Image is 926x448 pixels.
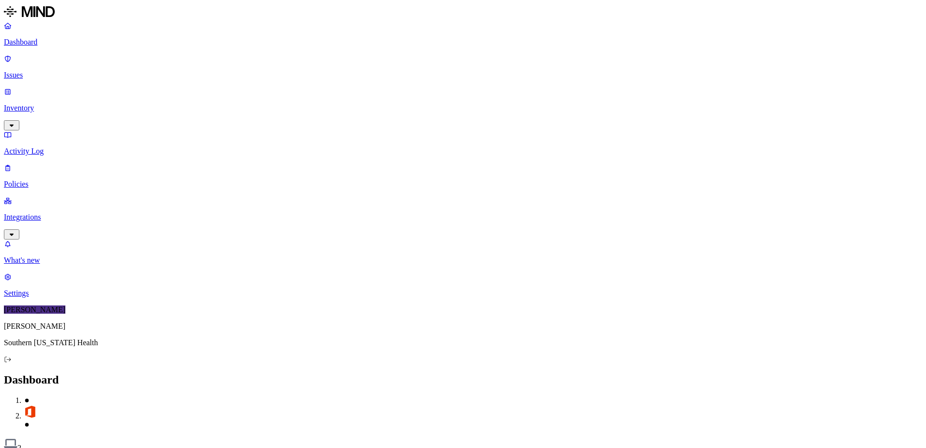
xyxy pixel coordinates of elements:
a: What's new [4,240,922,265]
p: Inventory [4,104,922,112]
a: Settings [4,272,922,298]
a: Activity Log [4,130,922,156]
a: Issues [4,54,922,80]
p: Integrations [4,213,922,222]
a: Dashboard [4,21,922,47]
p: Southern [US_STATE] Health [4,338,922,347]
img: office-365.svg [23,405,37,418]
h2: Dashboard [4,373,922,386]
p: Dashboard [4,38,922,47]
span: [PERSON_NAME] [4,305,65,314]
a: Policies [4,163,922,189]
img: MIND [4,4,55,19]
p: Activity Log [4,147,922,156]
p: Policies [4,180,922,189]
a: Inventory [4,87,922,129]
a: Integrations [4,196,922,238]
a: MIND [4,4,922,21]
p: Settings [4,289,922,298]
p: Issues [4,71,922,80]
p: What's new [4,256,922,265]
